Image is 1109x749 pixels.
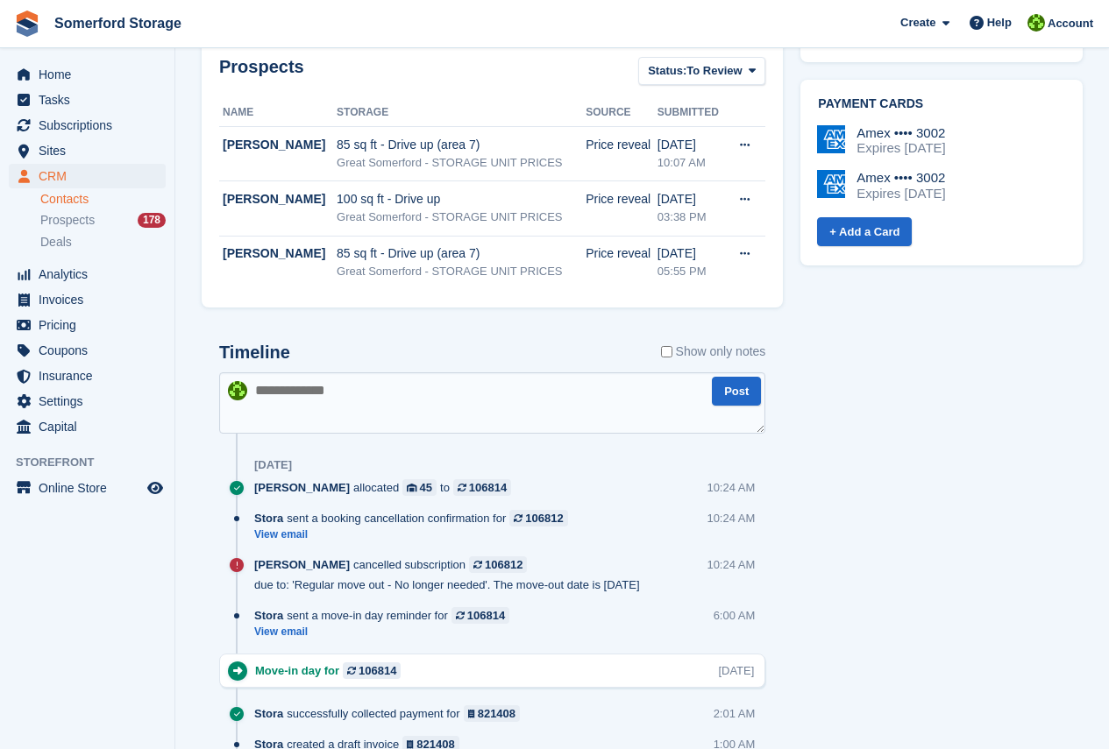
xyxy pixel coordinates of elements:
div: Amex •••• 3002 [857,170,945,186]
div: 106812 [485,556,523,573]
div: successfully collected payment for [254,705,529,722]
span: Deals [40,234,72,251]
img: Michael Llewellen Palmer [1027,14,1045,32]
div: 821408 [478,705,515,722]
a: 106812 [469,556,527,573]
span: Sites [39,138,144,163]
span: CRM [39,164,144,188]
div: Price reveal [586,136,658,154]
a: menu [9,113,166,138]
a: View email [254,527,577,542]
span: Coupons [39,338,144,363]
span: Home [39,62,144,87]
div: [PERSON_NAME] [223,136,337,154]
div: Move-in day for [255,662,409,679]
div: 85 sq ft - Drive up (area 7) [337,244,586,263]
div: 03:38 PM [658,208,725,226]
a: 106814 [453,479,511,496]
a: 45 [402,479,437,496]
div: 10:07 AM [658,154,725,172]
span: Create [900,14,935,32]
img: stora-icon-8386f47178a22dfd0bd8f6a31ec36ba5ce8667c1dd55bd0f319d3a0aa187defe.svg [14,11,40,37]
div: 05:55 PM [658,263,725,280]
input: Show only notes [661,343,672,361]
span: Subscriptions [39,113,144,138]
div: 10:24 AM [707,479,755,496]
a: menu [9,389,166,413]
a: menu [9,88,166,112]
h2: Payment cards [818,97,1065,111]
div: Great Somerford - STORAGE UNIT PRICES [337,263,586,280]
label: Show only notes [661,343,766,361]
div: [PERSON_NAME] [223,244,337,263]
div: 6:00 AM [714,607,756,624]
span: Analytics [39,262,144,286]
span: Invoices [39,287,144,312]
div: 45 [420,479,432,496]
a: 106814 [451,607,509,624]
span: Account [1048,15,1093,32]
div: sent a booking cancellation confirmation for [254,510,577,526]
a: Contacts [40,191,166,208]
button: Post [712,377,761,406]
a: menu [9,262,166,286]
div: 106814 [467,607,505,624]
th: Name [219,99,337,127]
div: 106814 [469,479,507,496]
a: menu [9,62,166,87]
div: 106814 [359,662,396,679]
div: [DATE] [658,244,725,263]
span: Stora [254,607,283,624]
a: menu [9,364,166,388]
span: Storefront [16,454,174,471]
div: 10:24 AM [707,510,755,526]
div: Price reveal [586,244,658,263]
span: Tasks [39,88,144,112]
th: Submitted [658,99,725,127]
img: Amex Logo [817,170,845,198]
div: Amex •••• 3002 [857,125,945,141]
img: Michael Llewellen Palmer [228,381,247,400]
div: [PERSON_NAME] [223,190,337,208]
a: menu [9,338,166,363]
div: [DATE] [658,136,725,154]
div: 100 sq ft - Drive up [337,190,586,208]
span: Stora [254,705,283,722]
span: Capital [39,414,144,439]
a: menu [9,313,166,337]
span: Insurance [39,364,144,388]
a: menu [9,414,166,439]
span: Online Store [39,476,144,500]
th: Source [586,99,658,127]
a: menu [9,164,166,188]
a: 821408 [464,705,521,722]
button: Status: To Review [638,57,765,86]
span: Status: [648,62,686,80]
div: Great Somerford - STORAGE UNIT PRICES [337,154,586,172]
span: Pricing [39,313,144,337]
span: [PERSON_NAME] [254,479,350,496]
div: 2:01 AM [714,705,756,722]
a: menu [9,476,166,500]
a: + Add a Card [817,217,912,246]
div: Price reveal [586,190,658,208]
div: sent a move-in day reminder for [254,607,518,624]
span: Stora [254,510,283,526]
th: Storage [337,99,586,127]
span: [PERSON_NAME] [254,556,350,573]
div: Great Somerford - STORAGE UNIT PRICES [337,208,586,226]
div: Expires [DATE] [857,186,945,201]
div: [DATE] [658,190,725,208]
a: Deals [40,233,166,251]
div: 178 [138,213,166,228]
span: Prospects [40,212,95,229]
a: Prospects 178 [40,211,166,230]
a: menu [9,138,166,163]
a: Somerford Storage [47,9,188,38]
span: To Review [686,62,742,80]
div: 106812 [525,510,563,526]
a: View email [254,625,518,639]
div: cancelled subscription due to: 'Regular move out - No longer needed'. The move-out date is [DATE] [254,556,707,593]
img: Amex Logo [817,125,845,153]
a: menu [9,287,166,312]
